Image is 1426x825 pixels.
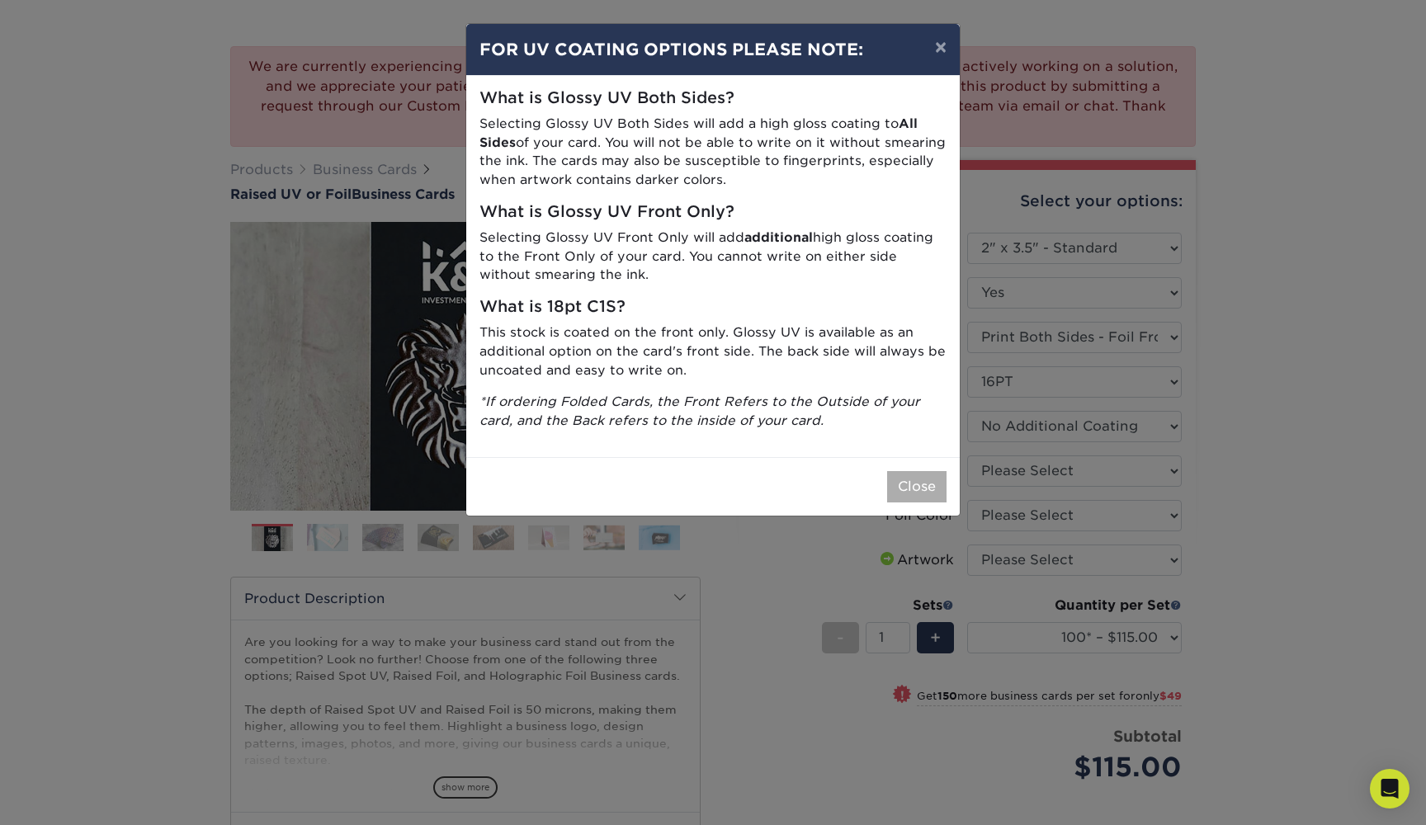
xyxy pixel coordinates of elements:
[479,323,947,379] p: This stock is coated on the front only. Glossy UV is available as an additional option on the car...
[479,115,947,190] p: Selecting Glossy UV Both Sides will add a high gloss coating to of your card. You will not be abl...
[479,203,947,222] h5: What is Glossy UV Front Only?
[922,24,960,70] button: ×
[479,394,920,428] i: *If ordering Folded Cards, the Front Refers to the Outside of your card, and the Back refers to t...
[744,229,813,245] strong: additional
[479,37,947,62] h4: FOR UV COATING OPTIONS PLEASE NOTE:
[479,298,947,317] h5: What is 18pt C1S?
[479,229,947,285] p: Selecting Glossy UV Front Only will add high gloss coating to the Front Only of your card. You ca...
[1370,769,1409,808] div: Open Intercom Messenger
[479,89,947,108] h5: What is Glossy UV Both Sides?
[479,115,918,150] strong: All Sides
[887,471,947,502] button: Close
